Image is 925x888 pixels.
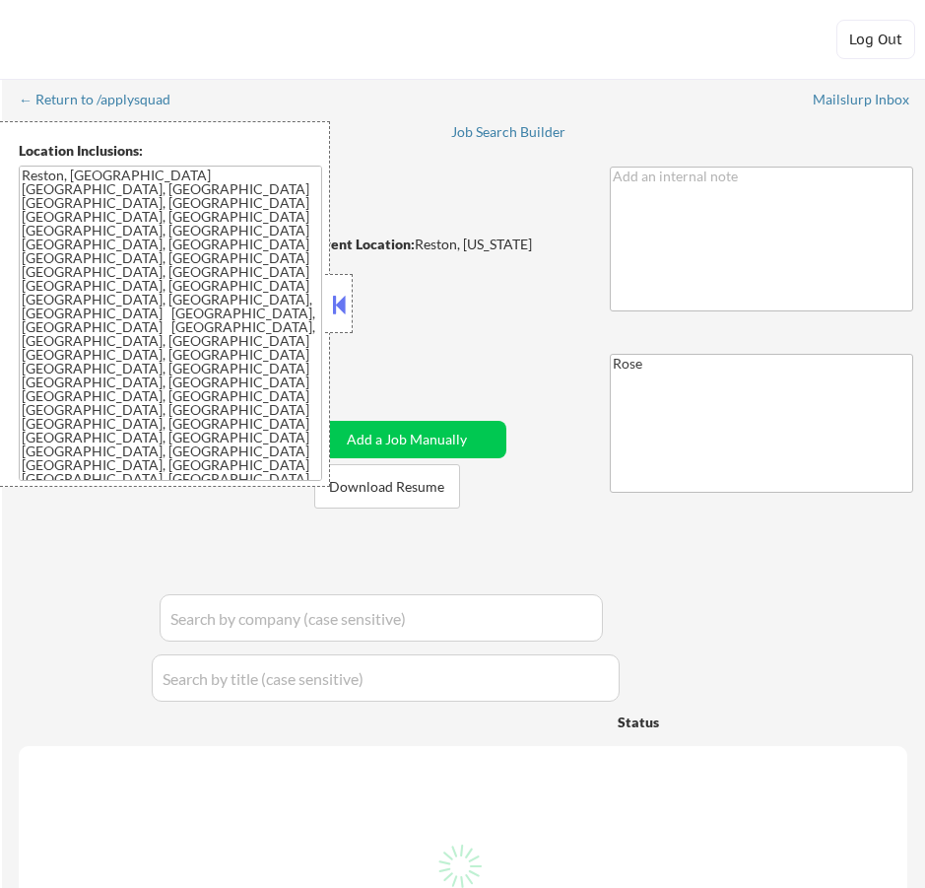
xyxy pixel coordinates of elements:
[160,594,603,642] input: Search by company (case sensitive)
[813,92,911,111] a: Mailslurp Inbox
[451,124,566,144] a: Job Search Builder
[19,93,189,106] div: ← Return to /applysquad
[152,654,620,702] input: Search by title (case sensitive)
[302,236,415,252] strong: Current Location:
[19,141,322,161] div: Location Inclusions:
[451,125,566,139] div: Job Search Builder
[314,464,460,509] button: Download Resume
[307,421,506,458] button: Add a Job Manually
[19,92,189,111] a: ← Return to /applysquad
[302,235,581,254] div: Reston, [US_STATE]
[813,93,911,106] div: Mailslurp Inbox
[836,20,915,59] button: Log Out
[618,704,774,739] div: Status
